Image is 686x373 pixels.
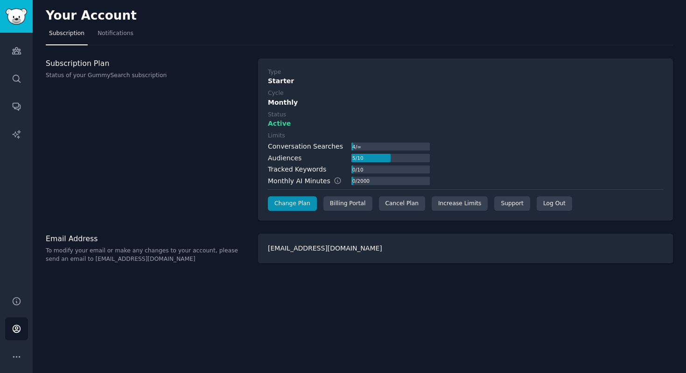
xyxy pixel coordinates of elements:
div: 0 / 2000 [351,177,370,185]
div: 5 / 10 [351,154,364,162]
div: Limits [268,132,285,140]
div: Log Out [537,196,572,211]
div: Conversation Searches [268,142,343,151]
div: 0 / 10 [351,165,364,174]
a: Support [494,196,530,211]
div: Monthly [268,98,663,108]
h3: Email Address [46,234,248,244]
h2: Your Account [46,8,137,23]
h3: Subscription Plan [46,58,248,68]
p: To modify your email or make any changes to your account, please send an email to [EMAIL_ADDRESS]... [46,247,248,263]
div: [EMAIL_ADDRESS][DOMAIN_NAME] [258,234,673,263]
div: Audiences [268,153,301,163]
div: Tracked Keywords [268,165,326,174]
a: Notifications [94,26,137,45]
a: Change Plan [268,196,317,211]
div: Cycle [268,89,283,98]
div: Starter [268,76,663,86]
a: Increase Limits [432,196,488,211]
div: Type [268,68,281,77]
div: Cancel Plan [379,196,425,211]
span: Subscription [49,29,84,38]
div: 4 / ∞ [351,143,362,151]
div: Status [268,111,286,119]
span: Active [268,119,291,129]
a: Subscription [46,26,88,45]
p: Status of your GummySearch subscription [46,72,248,80]
div: Monthly AI Minutes [268,176,351,186]
span: Notifications [98,29,133,38]
div: Billing Portal [323,196,372,211]
img: GummySearch logo [6,8,27,25]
